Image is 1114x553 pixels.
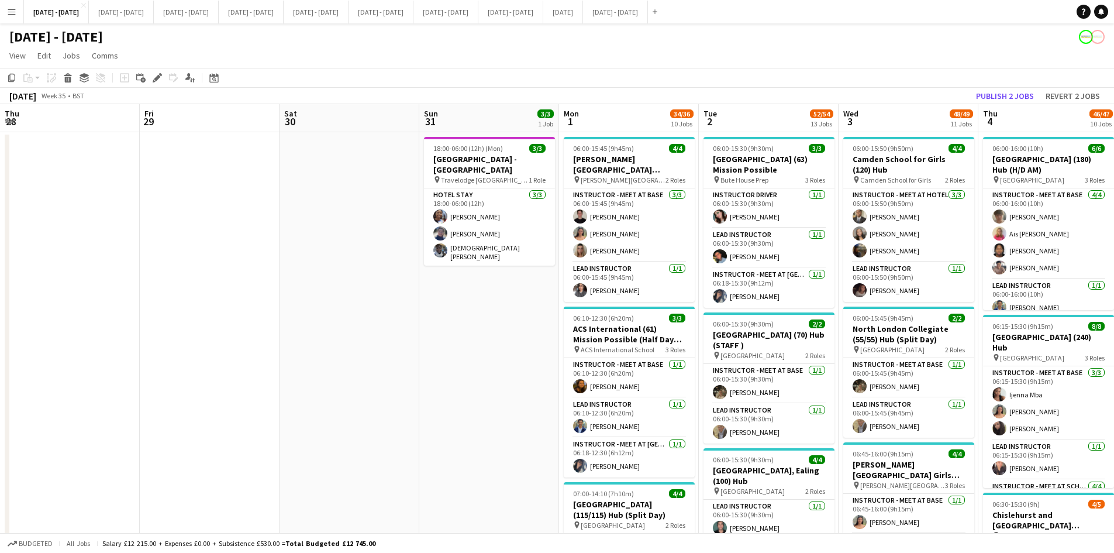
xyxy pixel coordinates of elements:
app-card-role: Lead Instructor1/106:10-12:30 (6h20m)[PERSON_NAME] [564,398,695,438]
h3: Chislehurst and [GEOGRAPHIC_DATA] (130/130) Hub (split day) [983,510,1114,531]
app-card-role: Instructor - Meet at Base3/306:00-15:45 (9h45m)[PERSON_NAME][PERSON_NAME][PERSON_NAME] [564,188,695,262]
app-card-role: Hotel Stay3/318:00-06:00 (12h)[PERSON_NAME][PERSON_NAME][DEMOGRAPHIC_DATA][PERSON_NAME] [424,188,555,266]
h3: ACS International (61) Mission Possible (Half Day AM) [564,324,695,345]
span: 2/2 [809,320,825,328]
h3: [PERSON_NAME][GEOGRAPHIC_DATA][PERSON_NAME] (100) Hub [564,154,695,175]
button: [DATE] - [DATE] [219,1,284,23]
h3: [GEOGRAPHIC_DATA] (180) Hub (H/D AM) [983,154,1114,175]
span: 1 [562,115,579,128]
app-card-role: Instructor - Meet at [GEOGRAPHIC_DATA]1/106:18-15:30 (9h12m)[PERSON_NAME] [703,268,834,308]
span: [GEOGRAPHIC_DATA] [860,345,925,354]
button: Revert 2 jobs [1041,88,1105,104]
h3: North London Collegiate (55/55) Hub (Split Day) [843,324,974,345]
button: [DATE] - [DATE] [583,1,648,23]
div: 06:00-15:50 (9h50m)4/4Camden School for Girls (120) Hub Camden School for Girls2 RolesInstructor ... [843,137,974,302]
a: Jobs [58,48,85,63]
app-card-role: Lead Instructor1/106:00-15:30 (9h30m)[PERSON_NAME] [703,228,834,268]
app-card-role: Lead Instructor1/106:00-16:00 (10h)[PERSON_NAME] [983,279,1114,319]
span: 8/8 [1088,322,1105,331]
span: Thu [5,108,19,119]
app-job-card: 06:00-15:30 (9h30m)3/3[GEOGRAPHIC_DATA] (63) Mission Possible Bute House Prep3 RolesInstructor Dr... [703,137,834,308]
app-card-role: Lead Instructor1/106:00-15:45 (9h45m)[PERSON_NAME] [564,262,695,302]
h3: [GEOGRAPHIC_DATA] - [GEOGRAPHIC_DATA] [424,154,555,175]
span: Tue [703,108,717,119]
div: 1 Job [538,119,553,128]
span: 06:00-15:45 (9h45m) [853,314,913,322]
button: [DATE] - [DATE] [89,1,154,23]
span: Sat [284,108,297,119]
span: 2 Roles [805,487,825,496]
span: 3 Roles [665,345,685,354]
span: 06:00-15:50 (9h50m) [853,144,913,153]
span: Chislehurst & [GEOGRAPHIC_DATA] [1000,531,1085,540]
a: View [5,48,30,63]
button: [DATE] - [DATE] [24,1,89,23]
span: Camden School for Girls [860,176,931,184]
app-card-role: Instructor - Meet at [GEOGRAPHIC_DATA]1/106:18-12:30 (6h12m)[PERSON_NAME] [564,438,695,478]
div: 06:00-15:45 (9h45m)2/2North London Collegiate (55/55) Hub (Split Day) [GEOGRAPHIC_DATA]2 RolesIns... [843,307,974,438]
a: Comms [87,48,123,63]
span: Edit [37,50,51,61]
span: 2 Roles [945,345,965,354]
a: Edit [33,48,56,63]
button: Budgeted [6,537,54,550]
span: 3/3 [809,144,825,153]
span: 34/36 [670,109,694,118]
span: [GEOGRAPHIC_DATA] [1000,176,1064,184]
h3: [GEOGRAPHIC_DATA] (70) Hub (STAFF ) [703,329,834,351]
app-job-card: 18:00-06:00 (12h) (Mon)3/3[GEOGRAPHIC_DATA] - [GEOGRAPHIC_DATA] Travelodge [GEOGRAPHIC_DATA] [GEO... [424,137,555,266]
span: Budgeted [19,540,53,548]
span: 3/3 [537,109,554,118]
span: ACS International School [581,345,654,354]
span: 3 Roles [1085,353,1105,362]
div: [DATE] [9,90,36,102]
span: 1 Role [529,176,546,184]
span: 06:45-16:00 (9h15m) [853,449,913,458]
span: 30 [282,115,297,128]
app-user-avatar: Programmes & Operations [1079,30,1093,44]
span: 2 Roles [665,521,685,530]
span: 3/3 [529,144,546,153]
span: 4/5 [1088,500,1105,509]
span: 4/4 [669,144,685,153]
span: 18:00-06:00 (12h) (Mon) [433,144,503,153]
app-card-role: Lead Instructor1/106:00-15:50 (9h50m)[PERSON_NAME] [843,262,974,302]
button: [DATE] - [DATE] [349,1,413,23]
span: 28 [3,115,19,128]
span: 06:00-15:30 (9h30m) [713,144,774,153]
app-card-role: Lead Instructor1/106:00-15:30 (9h30m)[PERSON_NAME] [703,500,834,540]
div: 10 Jobs [671,119,693,128]
span: 06:10-12:30 (6h20m) [573,314,634,322]
span: 4/4 [809,455,825,464]
span: 4/4 [669,489,685,498]
app-card-role: Instructor - Meet at Base4/406:00-16:00 (10h)[PERSON_NAME]Ais [PERSON_NAME][PERSON_NAME][PERSON_N... [983,188,1114,279]
div: 13 Jobs [811,119,833,128]
button: [DATE] - [DATE] [154,1,219,23]
span: 3/3 [669,314,685,322]
span: 48/49 [950,109,973,118]
span: 31 [422,115,438,128]
span: [GEOGRAPHIC_DATA] [720,487,785,496]
span: 06:00-16:00 (10h) [992,144,1043,153]
span: [GEOGRAPHIC_DATA] [1000,353,1064,362]
div: Salary £12 215.00 + Expenses £0.00 + Subsistence £530.00 = [102,539,375,548]
app-card-role: Instructor - Meet at Base3/306:15-15:30 (9h15m)Ijenna Mba[PERSON_NAME][PERSON_NAME] [983,366,1114,440]
div: 06:00-15:45 (9h45m)4/4[PERSON_NAME][GEOGRAPHIC_DATA][PERSON_NAME] (100) Hub [PERSON_NAME][GEOGRAP... [564,137,695,302]
h1: [DATE] - [DATE] [9,28,103,46]
span: Total Budgeted £12 745.00 [285,539,375,548]
span: 3 Roles [945,481,965,490]
h3: [GEOGRAPHIC_DATA] (63) Mission Possible [703,154,834,175]
app-job-card: 06:15-15:30 (9h15m)8/8[GEOGRAPHIC_DATA] (240) Hub [GEOGRAPHIC_DATA]3 RolesInstructor - Meet at Ba... [983,315,1114,488]
span: 4/4 [949,144,965,153]
span: 2 Roles [665,176,685,184]
h3: [GEOGRAPHIC_DATA] (115/115) Hub (Split Day) [564,499,695,520]
div: 06:10-12:30 (6h20m)3/3ACS International (61) Mission Possible (Half Day AM) ACS International Sch... [564,307,695,478]
span: Fri [144,108,154,119]
span: 2 Roles [945,176,965,184]
span: 3 Roles [805,176,825,184]
span: 46/47 [1089,109,1113,118]
app-card-role: Lead Instructor1/106:00-15:45 (9h45m)[PERSON_NAME] [843,398,974,438]
app-card-role: Instructor - Meet at Base1/106:45-16:00 (9h15m)[PERSON_NAME] [843,494,974,534]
